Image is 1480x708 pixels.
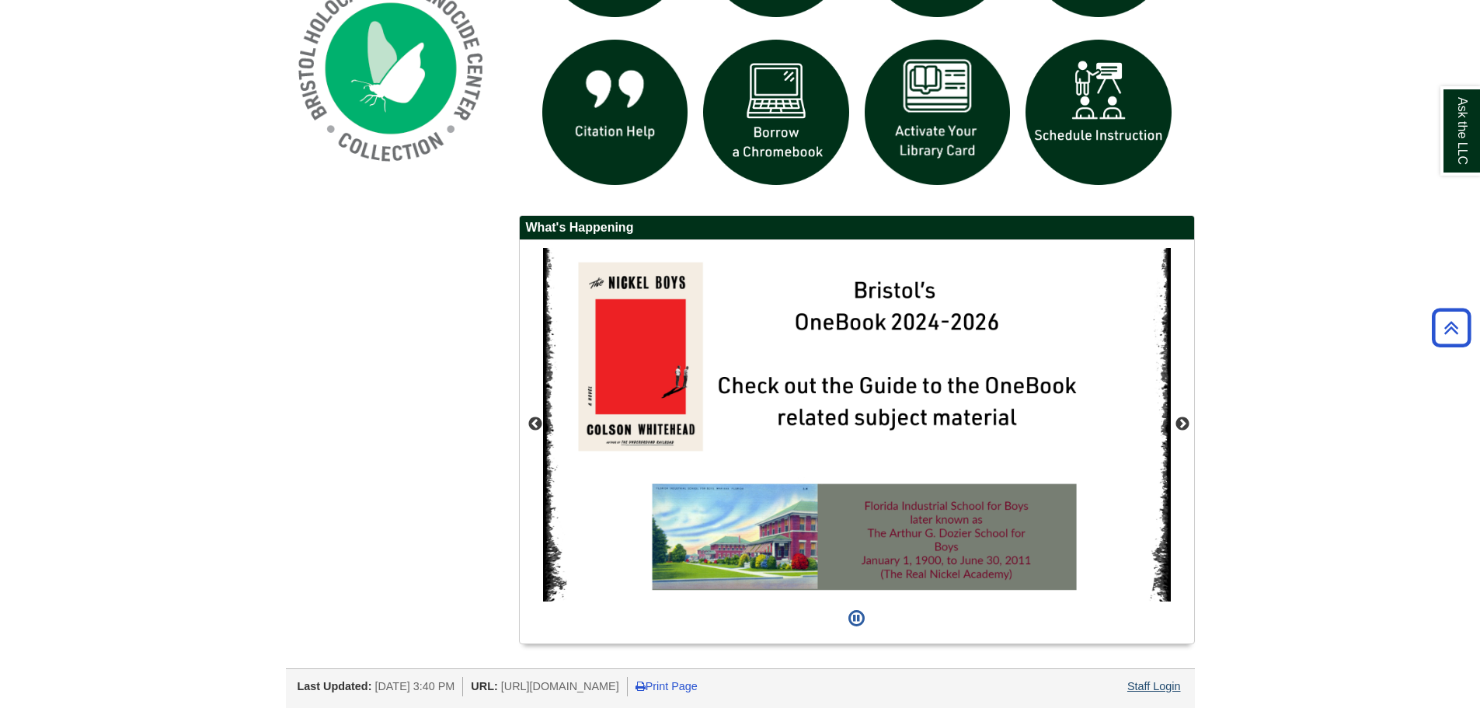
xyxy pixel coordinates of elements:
[1426,317,1476,338] a: Back to Top
[844,602,869,636] button: Pause
[695,32,857,194] img: Borrow a chromebook icon links to the borrow a chromebook web page
[520,216,1194,240] h2: What's Happening
[298,680,372,692] span: Last Updated:
[501,680,619,692] span: [URL][DOMAIN_NAME]
[636,681,646,692] i: Print Page
[543,248,1171,602] div: This box contains rotating images
[543,248,1171,602] img: The Nickel Boys OneBook
[528,417,543,432] button: Previous
[374,680,454,692] span: [DATE] 3:40 PM
[857,32,1019,194] img: activate Library Card icon links to form to activate student ID into library card
[1175,417,1190,432] button: Next
[471,680,497,692] span: URL:
[1018,32,1179,194] img: For faculty. Schedule Library Instruction icon links to form.
[636,680,698,692] a: Print Page
[1127,680,1181,692] a: Staff Login
[535,32,696,194] img: citation help icon links to citation help guide page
